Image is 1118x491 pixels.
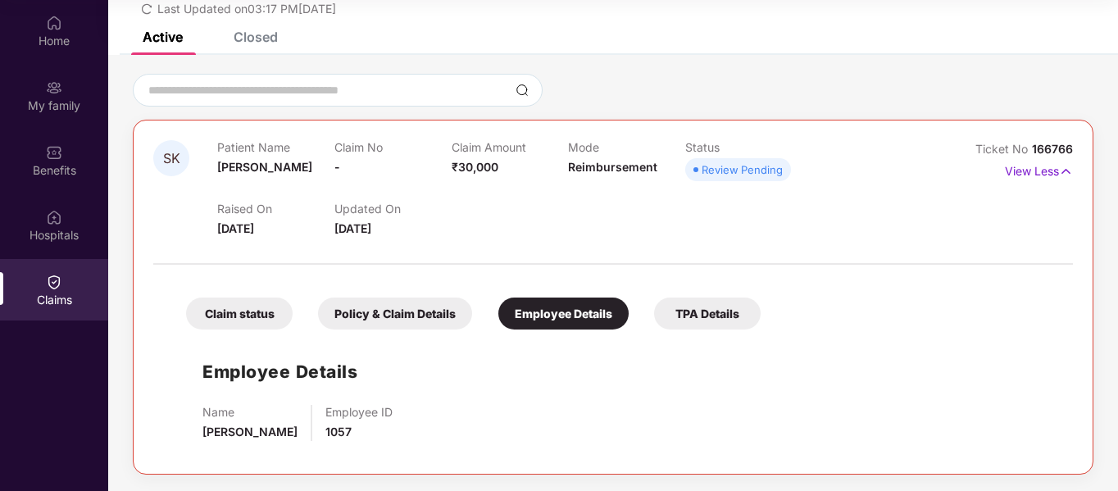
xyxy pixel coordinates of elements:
[452,140,569,154] p: Claim Amount
[516,84,529,97] img: svg+xml;base64,PHN2ZyBpZD0iU2VhcmNoLTMyeDMyIiB4bWxucz0iaHR0cDovL3d3dy53My5vcmcvMjAwMC9zdmciIHdpZH...
[1005,158,1073,180] p: View Less
[217,140,334,154] p: Patient Name
[325,425,352,439] span: 1057
[217,221,254,235] span: [DATE]
[1032,142,1073,156] span: 166766
[498,298,629,330] div: Employee Details
[654,298,761,330] div: TPA Details
[334,221,371,235] span: [DATE]
[318,298,472,330] div: Policy & Claim Details
[452,160,498,174] span: ₹30,000
[202,358,357,385] h1: Employee Details
[46,274,62,290] img: svg+xml;base64,PHN2ZyBpZD0iQ2xhaW0iIHhtbG5zPSJodHRwOi8vd3d3LnczLm9yZy8yMDAwL3N2ZyIgd2lkdGg9IjIwIi...
[325,405,393,419] p: Employee ID
[217,160,312,174] span: [PERSON_NAME]
[975,142,1032,156] span: Ticket No
[334,160,340,174] span: -
[334,140,452,154] p: Claim No
[568,140,685,154] p: Mode
[143,29,183,45] div: Active
[202,425,298,439] span: [PERSON_NAME]
[157,2,336,16] span: Last Updated on 03:17 PM[DATE]
[141,2,152,16] span: redo
[202,405,298,419] p: Name
[46,15,62,31] img: svg+xml;base64,PHN2ZyBpZD0iSG9tZSIgeG1sbnM9Imh0dHA6Ly93d3cudzMub3JnLzIwMDAvc3ZnIiB3aWR0aD0iMjAiIG...
[217,202,334,216] p: Raised On
[702,161,783,178] div: Review Pending
[163,152,180,166] span: SK
[234,29,278,45] div: Closed
[46,144,62,161] img: svg+xml;base64,PHN2ZyBpZD0iQmVuZWZpdHMiIHhtbG5zPSJodHRwOi8vd3d3LnczLm9yZy8yMDAwL3N2ZyIgd2lkdGg9Ij...
[46,80,62,96] img: svg+xml;base64,PHN2ZyB3aWR0aD0iMjAiIGhlaWdodD0iMjAiIHZpZXdCb3g9IjAgMCAyMCAyMCIgZmlsbD0ibm9uZSIgeG...
[685,140,802,154] p: Status
[186,298,293,330] div: Claim status
[1059,162,1073,180] img: svg+xml;base64,PHN2ZyB4bWxucz0iaHR0cDovL3d3dy53My5vcmcvMjAwMC9zdmciIHdpZHRoPSIxNyIgaGVpZ2h0PSIxNy...
[568,160,657,174] span: Reimbursement
[334,202,452,216] p: Updated On
[46,209,62,225] img: svg+xml;base64,PHN2ZyBpZD0iSG9zcGl0YWxzIiB4bWxucz0iaHR0cDovL3d3dy53My5vcmcvMjAwMC9zdmciIHdpZHRoPS...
